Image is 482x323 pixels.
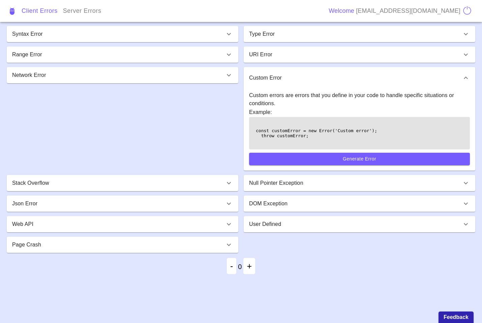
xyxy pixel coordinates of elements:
p: Json Error [12,200,37,208]
p: [EMAIL_ADDRESS][DOMAIN_NAME] [354,6,460,16]
div: Custom Error [244,67,475,89]
p: Custom errors are errors that you define in your code to handle specific situations or conditions. [249,91,470,108]
p: Welcome [329,6,354,16]
h6: Example: [249,108,470,117]
p: Custom Error [249,74,282,82]
p: DOM Exception [249,200,288,208]
div: Network Error [7,67,238,83]
p: Range Error [12,51,42,59]
p: Network Error [12,71,46,79]
p: Stack Overflow [12,179,49,187]
p: Syntax Error [12,30,43,38]
div: Null Pointer Exception [244,175,475,191]
div: Custom Error [244,89,475,171]
div: Page Crash [7,237,238,253]
pre: const customError = new Error('Custom error'); throw customError; [256,128,377,138]
span: + [243,258,255,274]
div: Range Error [7,47,238,63]
span: - [227,258,236,274]
button: Generate Error [249,153,470,165]
div: User Defined [244,216,475,232]
p: Page Crash [12,241,41,249]
div: URI Error [244,47,475,63]
p: Type Error [249,30,275,38]
div: Syntax Error [7,26,238,42]
div: Web API [7,216,238,232]
p: User Defined [249,220,281,228]
p: Null Pointer Exception [249,179,303,187]
div: Json Error [7,196,238,212]
div: Type Error [244,26,475,42]
div: DOM Exception [244,196,475,212]
p: Web API [12,220,33,228]
iframe: Ybug feedback widget [435,310,477,323]
span: 0 [238,263,242,270]
div: Stack Overflow [7,175,238,191]
p: URI Error [249,51,272,59]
